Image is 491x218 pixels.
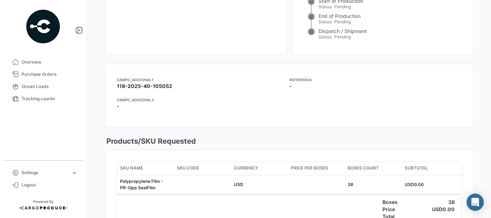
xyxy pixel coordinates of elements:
[318,4,332,9] span: Status:
[120,178,163,190] span: Polypropylene Film - PR-Opp SealFilm
[234,165,258,171] span: Currency
[22,182,78,188] span: Logout
[117,83,172,89] span: 118-2025-40-105052
[117,103,119,109] span: -
[117,97,289,103] app-card-info-title: Campo_Adicional2
[22,170,68,176] span: Settings
[174,162,231,175] datatable-header-cell: SKU Code
[117,162,174,175] datatable-header-cell: SKU Name
[405,182,414,187] span: USD
[348,181,399,188] div: 38
[318,34,332,40] span: Status:
[6,68,81,80] a: Purchase Orders
[318,19,332,24] span: Status:
[71,170,78,176] span: expand_more
[382,199,403,206] h4: Boxes
[414,182,424,187] span: 0.00
[177,165,199,171] span: SKU Code
[22,83,78,90] span: Ocean Loads
[442,206,455,213] h4: 0.00
[25,9,61,45] img: powered-by.png
[334,34,351,40] span: Pending
[234,182,243,187] span: USD
[22,96,78,102] span: Tracking courier
[6,93,81,105] a: Tracking courier
[120,165,143,171] span: SKU Name
[289,77,462,83] app-card-info-title: Referencia
[448,199,455,206] h4: 38
[318,13,361,19] div: End of Production
[334,4,351,9] span: Pending
[6,56,81,68] a: Overview
[291,165,328,171] span: Price per Boxes
[334,19,351,24] span: Pending
[105,136,196,146] h3: Products/SKU Requested
[318,28,367,34] div: Dispatch / Shipment
[348,165,379,171] span: Boxes count
[22,71,78,78] span: Purchase Orders
[6,80,81,93] a: Ocean Loads
[22,59,78,65] span: Overview
[231,162,288,175] datatable-header-cell: Currency
[117,77,289,83] app-card-info-title: Campo_Adicional1
[405,165,428,171] span: Subtotal
[432,206,442,213] h4: USD
[289,83,292,89] span: -
[467,194,484,211] div: Abrir Intercom Messenger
